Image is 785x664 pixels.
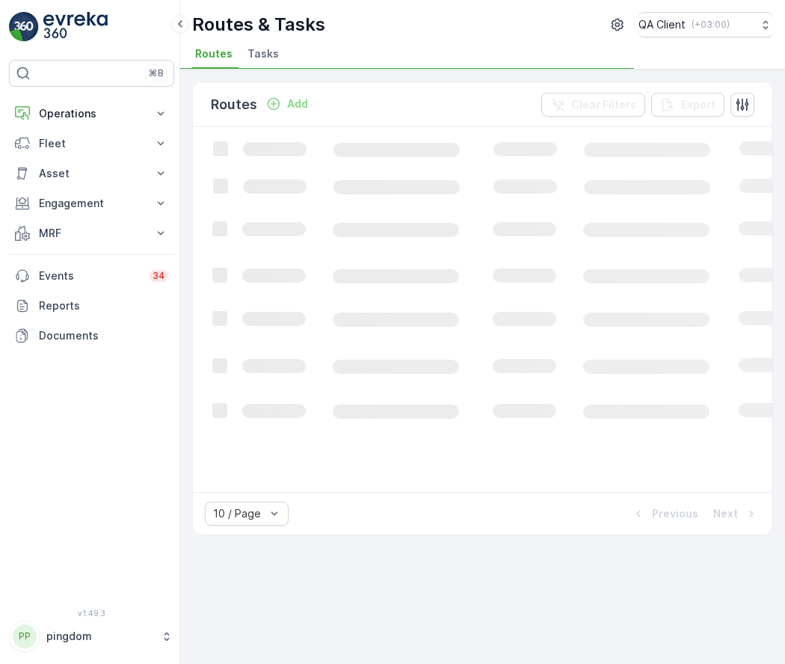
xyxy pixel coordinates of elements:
p: pingdom [46,629,153,644]
span: Routes [195,46,233,61]
p: Routes [211,94,257,115]
p: QA Client [638,17,686,32]
p: Operations [39,106,144,121]
img: logo [9,12,39,42]
button: Operations [9,99,174,129]
p: 34 [153,270,165,282]
p: Events [39,268,141,283]
p: Export [681,97,715,112]
p: Clear Filters [571,97,636,112]
p: Fleet [39,136,144,151]
img: logo_light-DOdMpM7g.png [43,12,108,42]
p: ⌘B [149,67,164,79]
span: Tasks [247,46,279,61]
p: Asset [39,166,144,181]
a: Events34 [9,261,174,291]
button: Clear Filters [541,93,645,117]
button: Next [712,505,760,523]
button: Export [651,93,724,117]
button: Fleet [9,129,174,159]
button: Engagement [9,188,174,218]
span: v 1.49.3 [9,609,174,618]
button: Asset [9,159,174,188]
a: Reports [9,291,174,321]
button: PPpingdom [9,621,174,652]
p: Routes & Tasks [192,13,325,37]
p: Engagement [39,196,144,211]
p: Reports [39,298,168,313]
p: Add [287,96,308,111]
p: ( +03:00 ) [692,19,730,31]
button: Add [260,95,314,113]
div: PP [13,624,37,648]
p: Previous [652,506,698,521]
button: Previous [629,505,700,523]
p: MRF [39,226,144,241]
button: QA Client(+03:00) [638,12,773,37]
a: Documents [9,321,174,351]
button: MRF [9,218,174,248]
p: Documents [39,328,168,343]
p: Next [713,506,738,521]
